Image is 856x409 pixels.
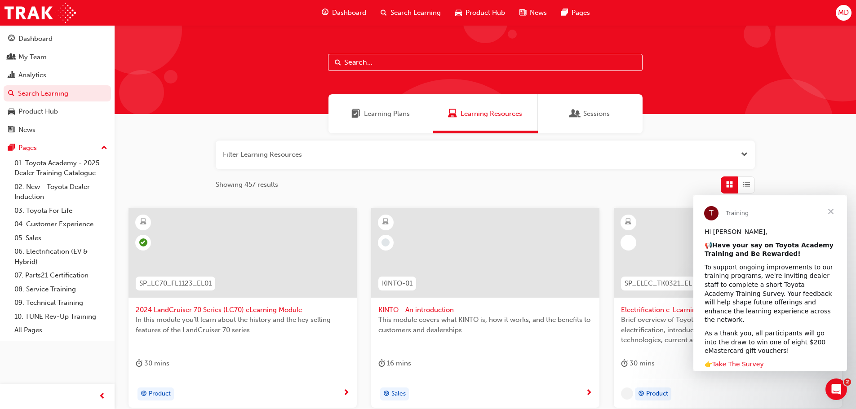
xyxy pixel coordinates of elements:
[571,109,580,119] span: Sessions
[99,391,106,402] span: prev-icon
[11,323,111,337] a: All Pages
[4,29,111,140] button: DashboardMy TeamAnalyticsSearch LearningProduct HubNews
[322,7,328,18] span: guage-icon
[825,378,847,400] iframe: Intercom live chat
[836,5,852,21] button: MD
[139,238,147,246] span: learningRecordVerb_PASS-icon
[572,8,590,18] span: Pages
[328,54,643,71] input: Search...
[455,7,462,18] span: car-icon
[561,7,568,18] span: pages-icon
[4,85,111,102] a: Search Learning
[11,156,111,180] a: 01. Toyota Academy - 2025 Dealer Training Catalogue
[448,4,512,22] a: car-iconProduct Hub
[335,57,341,68] span: Search
[8,35,15,43] span: guage-icon
[11,296,111,310] a: 09. Technical Training
[8,53,15,62] span: people-icon
[11,204,111,218] a: 03. Toyota For Life
[332,8,366,18] span: Dashboard
[18,125,35,135] div: News
[448,109,457,119] span: Learning Resources
[8,108,15,116] span: car-icon
[8,144,15,152] span: pages-icon
[4,103,111,120] a: Product Hub
[8,126,15,134] span: news-icon
[11,180,111,204] a: 02. New - Toyota Dealer Induction
[364,109,410,119] span: Learning Plans
[18,34,53,44] div: Dashboard
[11,310,111,324] a: 10. TUNE Rev-Up Training
[466,8,505,18] span: Product Hub
[11,231,111,245] a: 05. Sales
[4,49,111,66] a: My Team
[8,90,14,98] span: search-icon
[18,70,46,80] div: Analytics
[8,71,15,79] span: chart-icon
[530,8,547,18] span: News
[583,109,610,119] span: Sessions
[390,8,441,18] span: Search Learning
[512,4,554,22] a: news-iconNews
[11,245,111,268] a: 06. Electrification (EV & Hybrid)
[433,94,538,133] a: Learning ResourcesLearning Resources
[18,143,37,153] div: Pages
[11,217,111,231] a: 04. Customer Experience
[373,4,448,22] a: search-iconSearch Learning
[838,8,849,18] span: MD
[101,142,107,154] span: up-icon
[381,7,387,18] span: search-icon
[328,94,433,133] a: Learning PlansLearning Plans
[351,109,360,119] span: Learning Plans
[554,4,597,22] a: pages-iconPages
[4,67,111,84] a: Analytics
[4,3,76,23] img: Trak
[315,4,373,22] a: guage-iconDashboard
[11,282,111,296] a: 08. Service Training
[844,378,851,386] span: 2
[693,195,847,371] iframe: Intercom live chat message
[18,52,47,62] div: My Team
[11,268,111,282] a: 07. Parts21 Certification
[461,109,522,119] span: Learning Resources
[4,31,111,47] a: Dashboard
[519,7,526,18] span: news-icon
[4,140,111,156] button: Pages
[18,106,58,117] div: Product Hub
[381,238,390,246] span: learningRecordVerb_NONE-icon
[4,122,111,138] a: News
[538,94,643,133] a: SessionsSessions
